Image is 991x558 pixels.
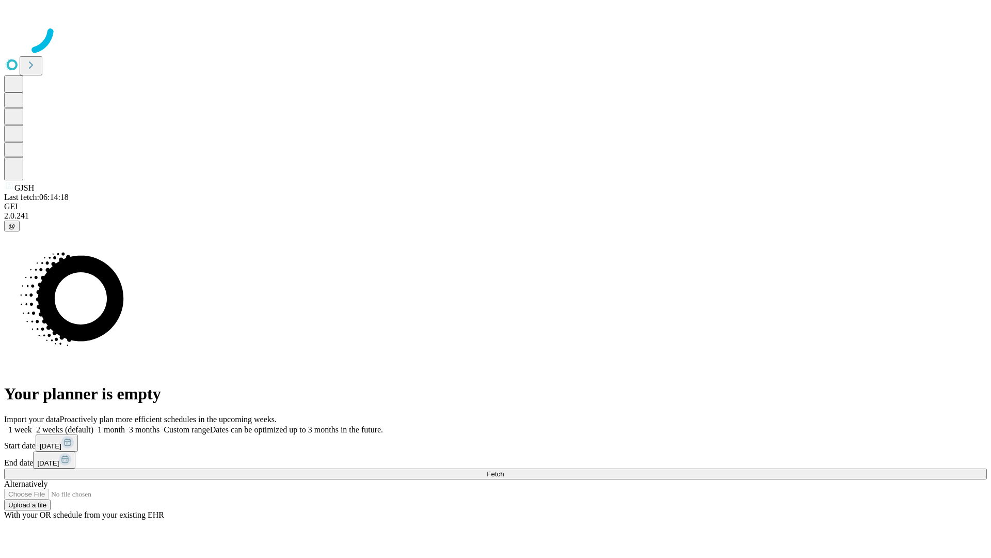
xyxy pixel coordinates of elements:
[4,221,20,231] button: @
[40,442,61,450] span: [DATE]
[60,415,277,424] span: Proactively plan more efficient schedules in the upcoming weeks.
[4,500,51,510] button: Upload a file
[210,425,383,434] span: Dates can be optimized up to 3 months in the future.
[4,469,987,479] button: Fetch
[4,202,987,211] div: GEI
[4,510,164,519] span: With your OR schedule from your existing EHR
[4,435,987,452] div: Start date
[37,459,59,467] span: [DATE]
[4,479,47,488] span: Alternatively
[98,425,125,434] span: 1 month
[164,425,210,434] span: Custom range
[33,452,75,469] button: [DATE]
[4,415,60,424] span: Import your data
[487,470,504,478] span: Fetch
[4,211,987,221] div: 2.0.241
[129,425,159,434] span: 3 months
[8,425,32,434] span: 1 week
[4,452,987,469] div: End date
[36,435,78,452] button: [DATE]
[8,222,15,230] span: @
[14,183,34,192] span: GJSH
[4,384,987,404] h1: Your planner is empty
[4,193,69,202] span: Last fetch: 06:14:18
[36,425,93,434] span: 2 weeks (default)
